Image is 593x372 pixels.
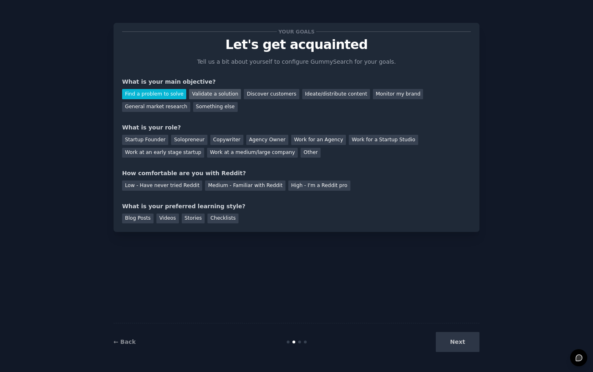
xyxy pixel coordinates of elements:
div: Work for a Startup Studio [349,135,418,145]
div: Ideate/distribute content [302,89,370,99]
div: Other [301,148,321,158]
div: Work at an early stage startup [122,148,204,158]
div: What is your role? [122,123,471,132]
div: What is your preferred learning style? [122,202,471,211]
span: Your goals [277,27,316,36]
div: Videos [156,214,179,224]
div: Checklists [207,214,239,224]
div: Solopreneur [171,135,207,145]
div: Agency Owner [246,135,288,145]
div: Find a problem to solve [122,89,186,99]
div: Startup Founder [122,135,168,145]
div: Blog Posts [122,214,154,224]
div: Something else [193,102,238,112]
a: ← Back [114,339,136,345]
div: Medium - Familiar with Reddit [205,180,285,191]
div: Discover customers [244,89,299,99]
div: Stories [182,214,205,224]
div: What is your main objective? [122,78,471,86]
p: Tell us a bit about yourself to configure GummySearch for your goals. [194,58,399,66]
div: Work at a medium/large company [207,148,298,158]
div: Monitor my brand [373,89,423,99]
p: Let's get acquainted [122,38,471,52]
div: Copywriter [210,135,243,145]
div: Low - Have never tried Reddit [122,180,202,191]
div: General market research [122,102,190,112]
div: Validate a solution [189,89,241,99]
div: Work for an Agency [291,135,346,145]
div: High - I'm a Reddit pro [288,180,350,191]
div: How comfortable are you with Reddit? [122,169,471,178]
